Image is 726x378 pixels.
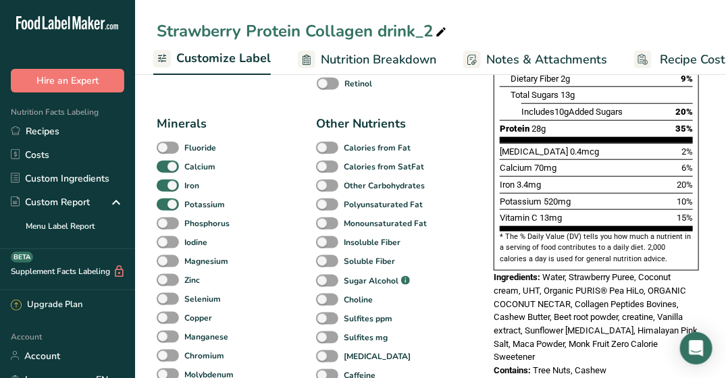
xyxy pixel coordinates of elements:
span: 13g [561,90,575,100]
span: Nutrition Breakdown [321,51,436,69]
div: Strawberry Protein Collagen drink_2 [157,19,449,43]
span: 10% [677,196,693,207]
span: 70mg [534,163,556,173]
b: Soluble Fiber [344,255,395,267]
b: Manganese [184,331,228,343]
span: 28g [531,124,546,134]
span: Protein [500,124,529,134]
span: Includes Added Sugars [521,107,623,117]
span: Iron [500,180,515,190]
b: Chromium [184,350,224,362]
b: Potassium [184,198,225,211]
b: [MEDICAL_DATA] [344,350,411,362]
div: BETA [11,252,33,263]
span: 15% [677,213,693,223]
span: 520mg [544,196,571,207]
span: 13mg [540,213,562,223]
a: Nutrition Breakdown [298,45,436,75]
span: Total Sugars [511,90,559,100]
span: Customize Label [176,49,271,67]
b: Zinc [184,274,200,286]
span: Notes & Attachments [486,51,607,69]
span: Ingredients: [494,272,540,282]
span: 2g [561,74,570,84]
span: Calcium [500,163,532,173]
b: Retinol [344,78,372,90]
span: Tree Nuts, Cashew [533,365,606,375]
b: Calories from Fat [344,142,411,154]
span: 35% [675,124,693,134]
div: Minerals [157,115,284,133]
span: 3.4mg [517,180,541,190]
b: Monounsaturated Fat [344,217,427,230]
b: Selenium [184,293,221,305]
b: Copper [184,312,212,324]
span: 20% [675,107,693,117]
span: Vitamin C [500,213,538,223]
b: Choline [344,294,373,306]
span: 6% [681,163,693,173]
span: [MEDICAL_DATA] [500,146,568,157]
b: Calories from SatFat [344,161,424,173]
span: Dietary Fiber [511,74,559,84]
b: Sulfites ppm [344,313,392,325]
span: 9% [681,74,693,84]
b: Calcium [184,161,215,173]
span: 0.4mcg [570,146,599,157]
b: Phosphorus [184,217,230,230]
b: Insoluble Fiber [344,236,400,248]
b: Sulfites mg [344,331,388,344]
div: Other Nutrients [316,115,443,133]
div: Open Intercom Messenger [680,332,712,364]
b: Sugar Alcohol [344,275,398,287]
div: Custom Report [11,195,90,209]
span: Water, Strawberry Puree, Coconut cream, UHT, Organic PURIS® Pea HiLo, ORGANIC COCONUT NECTAR, Col... [494,272,698,362]
span: Potassium [500,196,542,207]
b: Polyunsaturated Fat [344,198,423,211]
b: Magnesium [184,255,228,267]
button: Hire an Expert [11,69,124,92]
span: 20% [677,180,693,190]
b: Iron [184,180,199,192]
div: Upgrade Plan [11,298,82,312]
b: Iodine [184,236,207,248]
b: Fluoride [184,142,216,154]
section: * The % Daily Value (DV) tells you how much a nutrient in a serving of food contributes to a dail... [500,232,693,265]
b: Other Carbohydrates [344,180,425,192]
a: Notes & Attachments [463,45,607,75]
span: Contains: [494,365,531,375]
span: 2% [681,146,693,157]
span: 10g [554,107,569,117]
a: Customize Label [153,43,271,76]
